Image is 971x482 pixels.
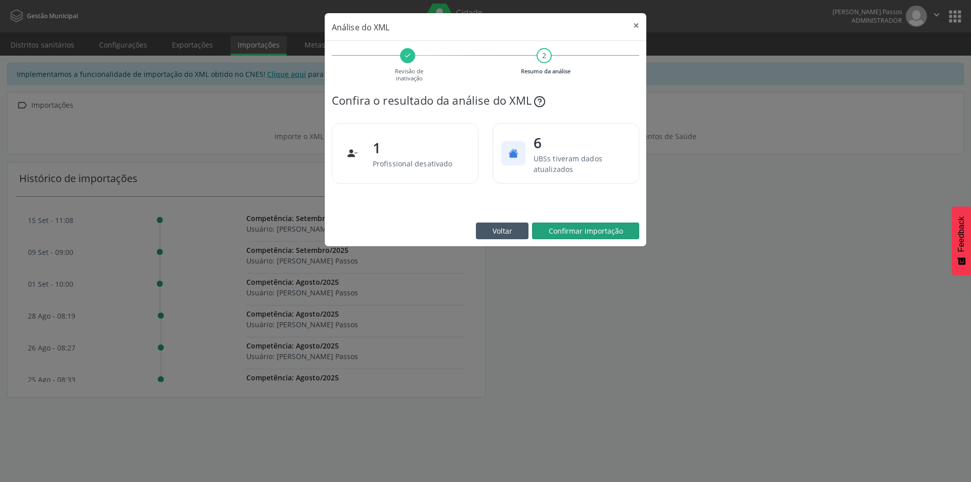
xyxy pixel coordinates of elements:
small: Revisão de inativação [395,67,423,82]
button: Voltar [476,223,528,240]
span: 6 [534,132,627,153]
svg: person dash fill [347,148,358,158]
span: Análise do XML [332,22,389,33]
span: 2 [542,50,546,61]
svg: house fill [508,148,518,158]
span: 1 [373,137,452,158]
button: Close [626,13,646,38]
span: Feedback [957,216,966,252]
small: Resumo da análise [521,67,570,75]
button: Feedback - Mostrar pesquisa [952,206,971,275]
span: Profissional desativado [373,159,452,168]
span: Voltar [493,226,512,236]
span: UBSs tiveram dados atualizados [534,154,602,174]
button: Confirmar importação [532,223,639,240]
span: Confirmar importação [549,226,623,236]
div: Confira o resultado da análise do XML [332,92,639,109]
